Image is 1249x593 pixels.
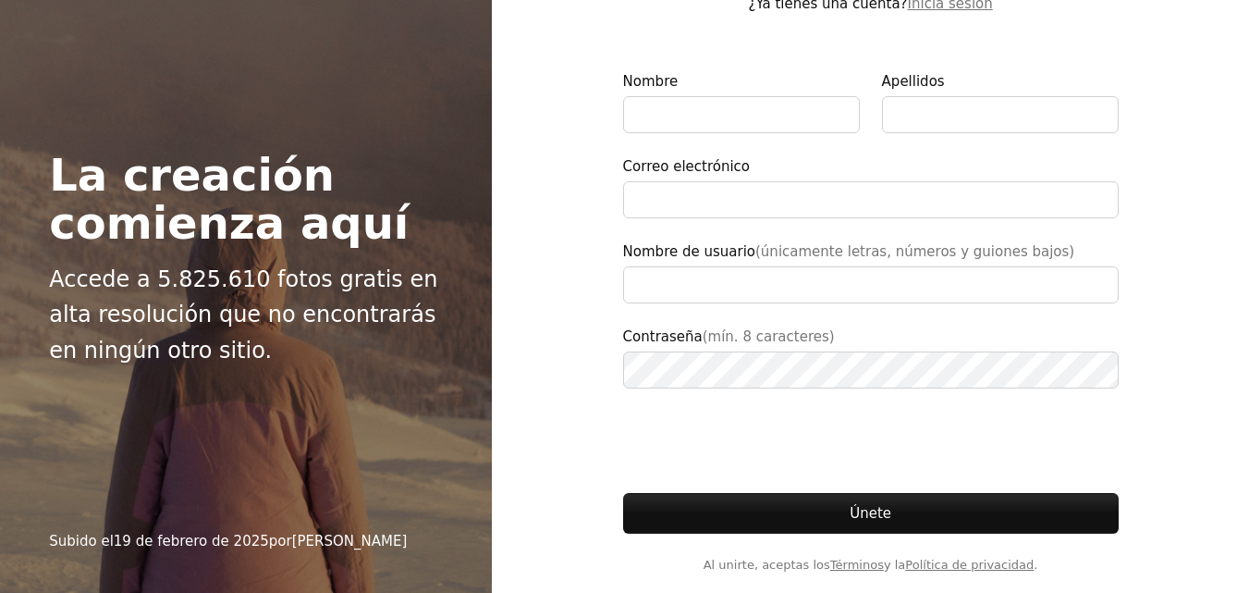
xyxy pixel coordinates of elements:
label: Apellidos [882,70,1119,133]
input: Nombre [623,96,860,133]
input: Correo electrónico [623,181,1119,218]
label: Nombre [623,70,860,133]
h2: La creación comienza aquí [49,151,443,247]
span: (mín. 8 caracteres) [703,328,835,345]
input: Nombre de usuario(únicamente letras, números y guiones bajos) [623,266,1119,303]
span: Al unirte, aceptas los y la . [623,556,1119,574]
input: Contraseña(mín. 8 caracteres) [623,352,1119,389]
input: Apellidos [882,96,1119,133]
label: Nombre de usuario [623,241,1119,303]
a: Términos [830,558,884,572]
label: Contraseña [623,326,1119,389]
a: Política de privacidad [905,558,1034,572]
p: Accede a 5.825.610 fotos gratis en alta resolución que no encontrarás en ningún otro sitio. [49,262,443,368]
time: 19 de febrero de 2025, 21:10:00 GMT-3 [114,533,269,550]
div: Subido el por [PERSON_NAME] [49,530,407,552]
button: Únete [623,493,1119,534]
span: (únicamente letras, números y guiones bajos) [755,243,1074,260]
label: Correo electrónico [623,155,1119,218]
